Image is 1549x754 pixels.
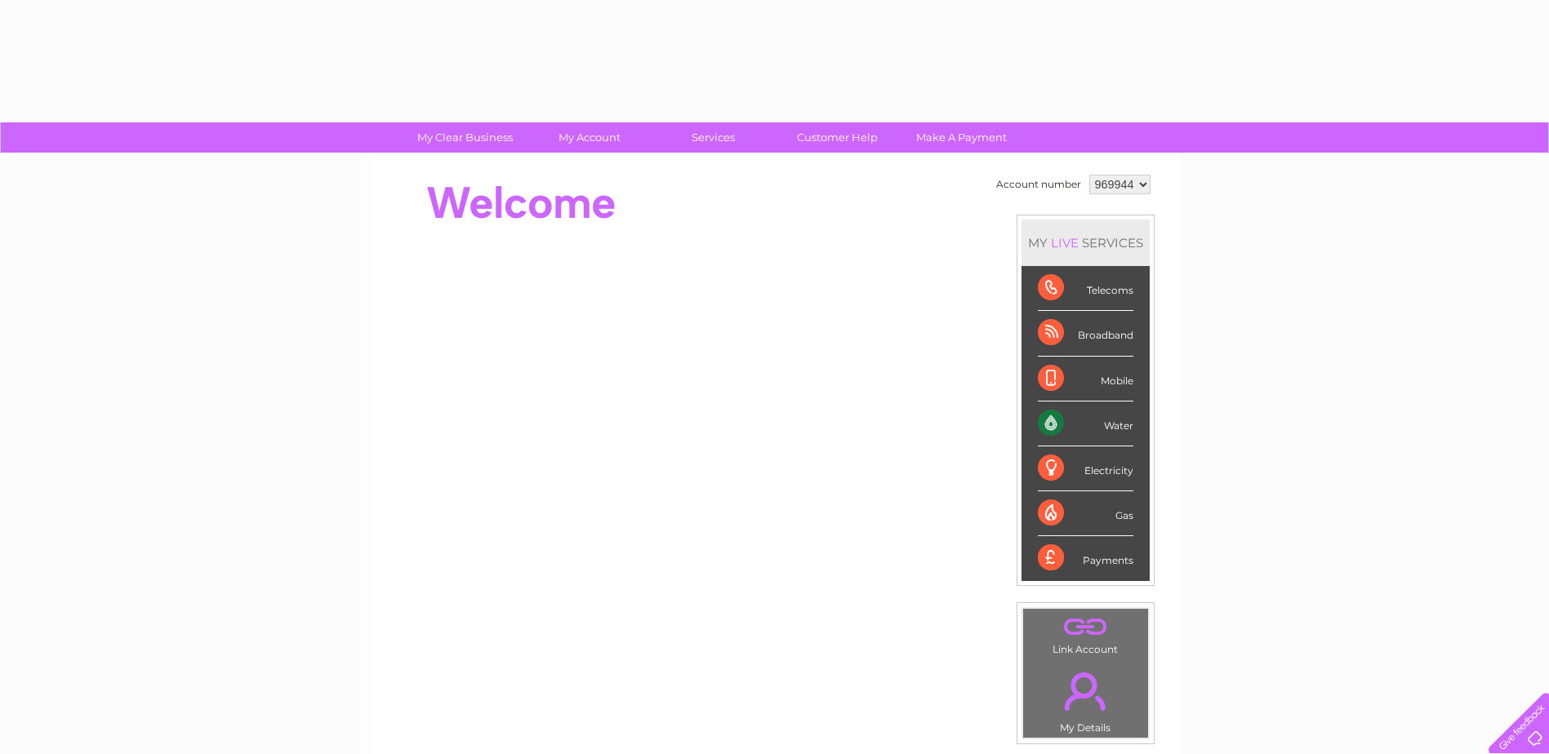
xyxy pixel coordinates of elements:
[894,122,1029,153] a: Make A Payment
[1038,401,1133,446] div: Water
[1038,491,1133,536] div: Gas
[1048,235,1082,251] div: LIVE
[1038,357,1133,401] div: Mobile
[1038,311,1133,356] div: Broadband
[992,171,1085,198] td: Account number
[398,122,532,153] a: My Clear Business
[1027,663,1144,720] a: .
[1038,266,1133,311] div: Telecoms
[1022,608,1149,659] td: Link Account
[1022,659,1149,738] td: My Details
[1022,220,1150,266] div: MY SERVICES
[1027,613,1144,641] a: .
[1038,536,1133,580] div: Payments
[770,122,905,153] a: Customer Help
[522,122,657,153] a: My Account
[1038,446,1133,491] div: Electricity
[646,122,781,153] a: Services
